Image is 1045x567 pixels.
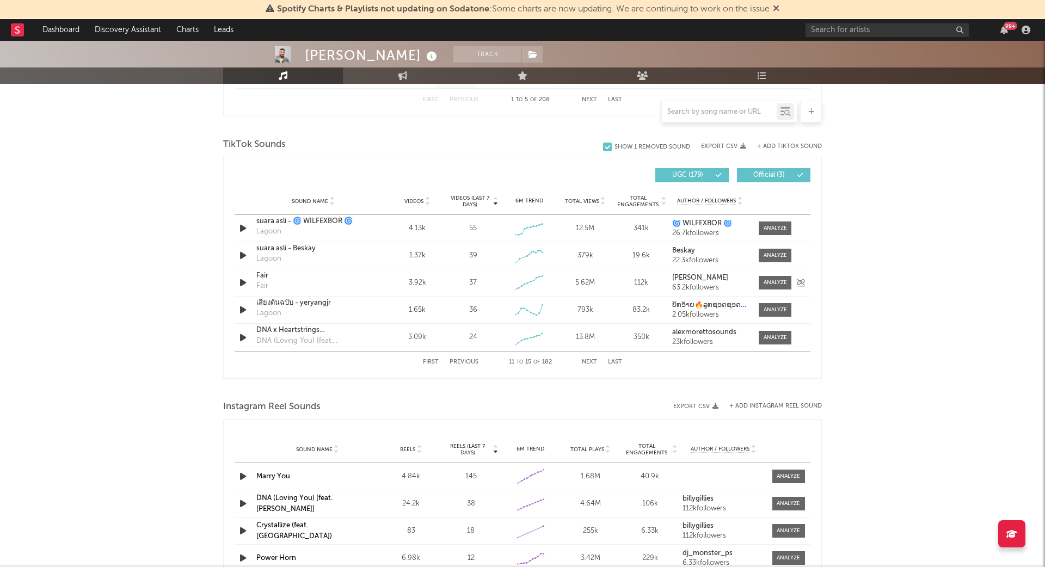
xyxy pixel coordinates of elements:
[616,305,667,316] div: 83.2k
[672,257,748,264] div: 22.3k followers
[256,270,370,281] a: Fair
[560,305,611,316] div: 793k
[623,498,678,509] div: 106k
[746,144,822,150] button: + Add TikTok Sound
[277,5,489,14] span: Spotify Charts & Playlists not updating on Sodatone
[256,522,332,540] a: Crystallize (feat. [GEOGRAPHIC_DATA])
[400,446,415,453] span: Reels
[701,143,746,150] button: Export CSV
[672,274,728,281] strong: [PERSON_NAME]
[469,278,477,288] div: 37
[444,553,498,564] div: 12
[683,559,764,567] div: 6.33k followers
[560,250,611,261] div: 379k
[757,144,822,150] button: + Add TikTok Sound
[672,338,748,346] div: 23k followers
[672,284,748,292] div: 63.2k followers
[608,97,622,103] button: Last
[662,172,712,178] span: UGC ( 179 )
[503,445,558,453] div: 6M Trend
[683,532,764,540] div: 112k followers
[616,195,660,208] span: Total Engagements
[530,97,537,102] span: of
[1004,22,1017,30] div: 99 +
[384,526,438,537] div: 83
[616,223,667,234] div: 341k
[256,243,370,254] div: suara asli - Beskay
[623,443,671,456] span: Total Engagements
[392,332,442,343] div: 3.09k
[563,498,618,509] div: 4.64M
[392,223,442,234] div: 4.13k
[683,495,714,502] strong: billygillies
[683,550,733,557] strong: dj_monster_ps
[206,19,241,41] a: Leads
[504,197,555,205] div: 6M Trend
[623,526,678,537] div: 6.33k
[296,446,333,453] span: Sound Name
[806,23,969,37] input: Search for artists
[672,220,748,227] a: 🌀 WILFEXBOR 🌀
[672,220,732,227] strong: 🌀 WILFEXBOR 🌀
[672,230,748,237] div: 26.7k followers
[305,46,440,64] div: [PERSON_NAME]
[673,403,718,410] button: Export CSV
[256,216,370,227] a: suara asli - 🌀 WILFEXBOR 🌀
[448,195,492,208] span: Videos (last 7 days)
[392,250,442,261] div: 1.37k
[570,446,604,453] span: Total Plays
[563,553,618,564] div: 3.42M
[35,19,87,41] a: Dashboard
[453,46,521,63] button: Track
[672,247,748,255] a: Beskay
[516,97,522,102] span: to
[469,223,477,234] div: 55
[256,298,370,309] a: เสียงต้นฉบับ - yeryangjr
[563,526,618,537] div: 255k
[384,471,438,482] div: 4.84k
[683,522,714,529] strong: billygillies
[614,144,690,151] div: Show 1 Removed Sound
[683,522,764,530] a: billygillies
[87,19,169,41] a: Discovery Assistant
[223,400,321,414] span: Instagram Reel Sounds
[672,301,779,309] strong: ບັກອ້າຍ🔥ລູກຊອດຊອດແຈ້ງ🍃🐉🐲
[691,446,749,453] span: Author / Followers
[517,360,523,365] span: to
[292,198,328,205] span: Sound Name
[256,495,333,513] a: DNA (Loving You) [feat. [PERSON_NAME]]
[256,308,281,319] div: Lagoon
[500,356,560,369] div: 11 15 182
[560,278,611,288] div: 5.62M
[223,138,286,151] span: TikTok Sounds
[582,97,597,103] button: Next
[616,250,667,261] div: 19.6k
[404,198,423,205] span: Videos
[737,168,810,182] button: Official(3)
[683,550,764,557] a: dj_monster_ps
[683,495,764,503] a: billygillies
[256,281,268,292] div: Fair
[608,359,622,365] button: Last
[256,254,281,264] div: Lagoon
[384,553,438,564] div: 6.98k
[423,97,439,103] button: First
[616,332,667,343] div: 350k
[169,19,206,41] a: Charts
[256,325,370,336] a: DNA x Heartstrings [PERSON_NAME] Mashup
[444,471,498,482] div: 145
[423,359,439,365] button: First
[672,329,748,336] a: alexmorettosounds
[533,360,540,365] span: of
[662,108,777,116] input: Search by song name or URL
[469,250,477,261] div: 39
[744,172,794,178] span: Official ( 3 )
[450,97,478,103] button: Previous
[623,471,678,482] div: 40.9k
[565,198,599,205] span: Total Views
[469,332,477,343] div: 24
[277,5,770,14] span: : Some charts are now updating. We are continuing to work on the issue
